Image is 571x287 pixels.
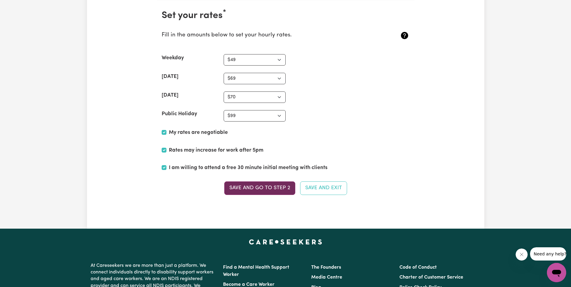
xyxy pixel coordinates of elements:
a: Become a Care Worker [223,282,275,287]
label: Weekday [162,54,184,62]
label: Rates may increase for work after 5pm [169,147,263,154]
a: Media Centre [311,275,342,280]
iframe: Close message [516,248,528,261]
span: Need any help? [4,4,36,9]
a: The Founders [311,265,341,270]
h2: Set your rates [162,10,410,21]
a: Code of Conduct [399,265,437,270]
label: Public Holiday [162,110,197,118]
button: Save and go to Step 2 [224,181,295,195]
a: Careseekers home page [249,239,322,244]
label: I am willing to attend a free 30 minute initial meeting with clients [169,164,327,172]
iframe: Message from company [530,247,566,261]
button: Save and Exit [300,181,347,195]
iframe: Button to launch messaging window [547,263,566,282]
p: Fill in the amounts below to set your hourly rates. [162,31,368,40]
label: [DATE] [162,73,178,81]
label: My rates are negotiable [169,129,228,137]
a: Find a Mental Health Support Worker [223,265,289,277]
label: [DATE] [162,91,178,99]
a: Charter of Customer Service [399,275,463,280]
